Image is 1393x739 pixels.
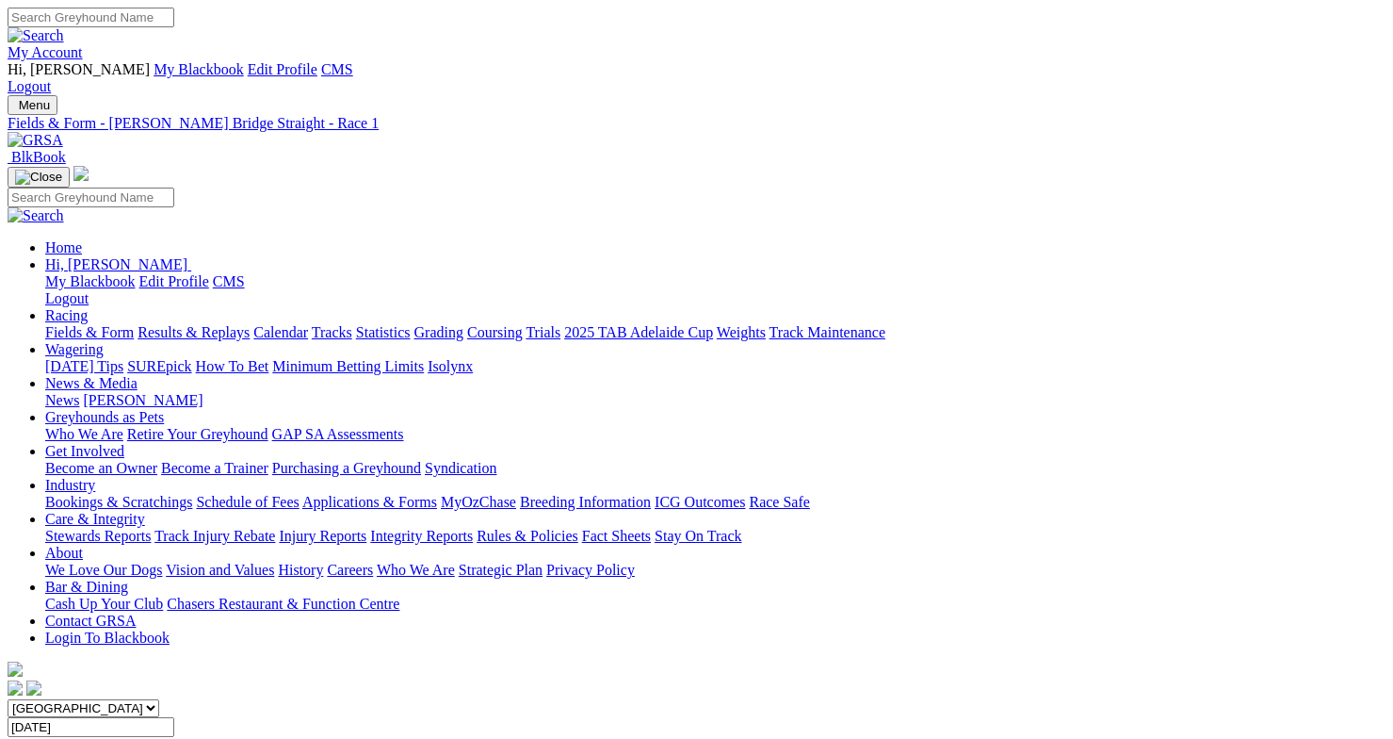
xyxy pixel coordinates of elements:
a: My Account [8,44,83,60]
a: Edit Profile [139,273,209,289]
button: Toggle navigation [8,95,57,115]
a: CMS [213,273,245,289]
a: How To Bet [196,358,269,374]
div: About [45,562,1385,579]
span: Menu [19,98,50,112]
a: Fact Sheets [582,528,651,544]
a: Fields & Form [45,324,134,340]
span: BlkBook [11,149,66,165]
a: Stay On Track [655,528,741,544]
img: logo-grsa-white.png [8,662,23,677]
a: Track Injury Rebate [154,528,275,544]
a: Fields & Form - [PERSON_NAME] Bridge Straight - Race 1 [8,115,1385,132]
a: Who We Are [377,562,455,578]
a: Statistics [356,324,411,340]
img: twitter.svg [26,681,41,696]
a: Care & Integrity [45,511,145,527]
div: Care & Integrity [45,528,1385,545]
a: News & Media [45,375,138,391]
a: Breeding Information [520,494,651,510]
a: ICG Outcomes [655,494,745,510]
a: Purchasing a Greyhound [272,460,421,476]
a: Bookings & Scratchings [45,494,192,510]
a: Home [45,239,82,255]
a: Logout [8,78,51,94]
a: Privacy Policy [546,562,635,578]
a: We Love Our Dogs [45,562,162,578]
a: Get Involved [45,443,124,459]
input: Search [8,8,174,27]
img: GRSA [8,132,63,149]
a: About [45,545,83,561]
a: Cash Up Your Club [45,596,163,612]
a: Minimum Betting Limits [272,358,424,374]
a: My Blackbook [154,61,244,77]
a: Track Maintenance [769,324,885,340]
a: 2025 TAB Adelaide Cup [564,324,713,340]
div: Bar & Dining [45,596,1385,613]
a: Careers [327,562,373,578]
a: Applications & Forms [302,494,437,510]
div: Get Involved [45,460,1385,477]
a: Grading [414,324,463,340]
a: Contact GRSA [45,613,136,629]
div: Greyhounds as Pets [45,426,1385,443]
a: My Blackbook [45,273,136,289]
a: Industry [45,477,95,493]
a: Edit Profile [248,61,317,77]
a: Vision and Values [166,562,274,578]
button: Toggle navigation [8,167,70,188]
div: Wagering [45,358,1385,375]
a: Become an Owner [45,460,157,476]
a: [PERSON_NAME] [83,392,202,408]
img: logo-grsa-white.png [73,166,89,181]
div: News & Media [45,392,1385,409]
a: MyOzChase [441,494,516,510]
a: Hi, [PERSON_NAME] [45,256,191,272]
img: Search [8,27,64,44]
a: Calendar [253,324,308,340]
input: Search [8,188,174,207]
a: Results & Replays [138,324,250,340]
a: Stewards Reports [45,528,151,544]
img: Search [8,207,64,224]
a: CMS [321,61,353,77]
a: Login To Blackbook [45,630,170,646]
img: Close [15,170,62,185]
a: Isolynx [428,358,473,374]
a: Who We Are [45,426,123,442]
img: facebook.svg [8,681,23,696]
a: Race Safe [749,494,809,510]
div: Racing [45,324,1385,341]
a: News [45,392,79,408]
a: Trials [526,324,560,340]
a: Integrity Reports [370,528,473,544]
a: Syndication [425,460,496,476]
a: Greyhounds as Pets [45,409,164,425]
a: GAP SA Assessments [272,426,404,442]
a: History [278,562,323,578]
a: Chasers Restaurant & Function Centre [167,596,399,612]
a: Racing [45,307,88,323]
a: Schedule of Fees [196,494,299,510]
span: Hi, [PERSON_NAME] [8,61,150,77]
a: Tracks [312,324,352,340]
div: Hi, [PERSON_NAME] [45,273,1385,307]
a: Weights [717,324,766,340]
a: Become a Trainer [161,460,268,476]
input: Select date [8,717,174,737]
a: Retire Your Greyhound [127,426,268,442]
a: SUREpick [127,358,191,374]
a: BlkBook [8,149,66,165]
a: Injury Reports [279,528,366,544]
div: Industry [45,494,1385,511]
a: Wagering [45,341,104,357]
a: Strategic Plan [459,562,543,578]
a: [DATE] Tips [45,358,123,374]
a: Logout [45,290,89,306]
div: My Account [8,61,1385,95]
a: Bar & Dining [45,579,128,595]
a: Coursing [467,324,523,340]
a: Rules & Policies [477,528,578,544]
